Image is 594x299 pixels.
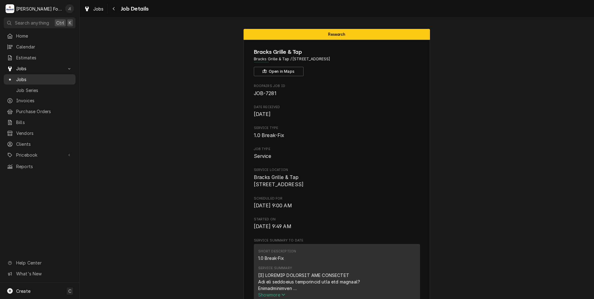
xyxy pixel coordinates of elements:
[4,17,75,28] button: Search anythingCtrlK
[6,4,14,13] div: M
[254,223,291,229] span: [DATE] 9:49 AM
[254,217,420,230] div: Started On
[4,74,75,85] a: Jobs
[65,4,74,13] div: J(
[16,141,72,147] span: Clients
[254,168,420,172] span: Service Location
[254,153,420,160] span: Job Type
[254,196,420,201] span: Scheduled For
[254,48,420,56] span: Name
[258,266,292,271] div: Service Summary
[4,31,75,41] a: Home
[254,111,271,117] span: [DATE]
[254,105,420,118] div: Date Received
[4,269,75,279] a: Go to What's New
[68,288,71,294] span: C
[258,292,394,298] button: Showmore
[254,147,420,160] div: Job Type
[6,4,14,13] div: Marshall Food Equipment Service's Avatar
[254,174,420,188] span: Service Location
[254,48,420,76] div: Client Information
[254,203,292,209] span: [DATE] 9:00 AM
[254,84,420,97] div: Roopairs Job ID
[4,53,75,63] a: Estimates
[254,238,420,243] span: Service Summary To Date
[258,255,284,261] div: 1.0 Break-Fix
[254,105,420,110] span: Date Received
[254,132,420,139] span: Service Type
[254,202,420,209] span: Scheduled For
[254,153,272,159] span: Service
[254,132,285,138] span: 1.0 Break-Fix
[254,126,420,131] span: Service Type
[4,42,75,52] a: Calendar
[4,117,75,127] a: Bills
[4,161,75,172] a: Reports
[16,152,63,158] span: Pricebook
[254,111,420,118] span: Date Received
[254,223,420,230] span: Started On
[65,4,74,13] div: Jeff Debigare (109)'s Avatar
[16,33,72,39] span: Home
[15,20,49,26] span: Search anything
[254,174,304,188] span: Bracks Grille & Tap [STREET_ADDRESS]
[254,168,420,188] div: Service Location
[16,6,62,12] div: [PERSON_NAME] Food Equipment Service
[328,32,345,36] span: Research
[93,6,104,12] span: Jobs
[254,67,304,76] button: Open in Maps
[4,106,75,117] a: Purchase Orders
[16,65,63,72] span: Jobs
[258,292,286,297] span: Show more
[81,4,106,14] a: Jobs
[4,128,75,138] a: Vendors
[16,260,72,266] span: Help Center
[16,130,72,136] span: Vendors
[16,44,72,50] span: Calendar
[244,29,430,40] div: Status
[16,97,72,104] span: Invoices
[119,5,149,13] span: Job Details
[254,84,420,89] span: Roopairs Job ID
[109,4,119,14] button: Navigate back
[4,258,75,268] a: Go to Help Center
[69,20,71,26] span: K
[254,56,420,62] span: Address
[16,270,72,277] span: What's New
[16,76,72,83] span: Jobs
[4,63,75,74] a: Go to Jobs
[56,20,64,26] span: Ctrl
[254,217,420,222] span: Started On
[4,150,75,160] a: Go to Pricebook
[254,90,420,97] span: Roopairs Job ID
[16,87,72,94] span: Job Series
[16,108,72,115] span: Purchase Orders
[16,54,72,61] span: Estimates
[258,272,394,292] div: [3] LOREMIP DOLORSIT AME CONSECTET Adi eli seddoeius temporincid utla etd magnaal? Enimadminimven...
[16,288,30,294] span: Create
[254,147,420,152] span: Job Type
[4,95,75,106] a: Invoices
[16,163,72,170] span: Reports
[16,119,72,126] span: Bills
[254,126,420,139] div: Service Type
[254,90,276,96] span: JOB-7281
[254,196,420,209] div: Scheduled For
[258,249,296,254] div: Short Description
[4,85,75,95] a: Job Series
[4,139,75,149] a: Clients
